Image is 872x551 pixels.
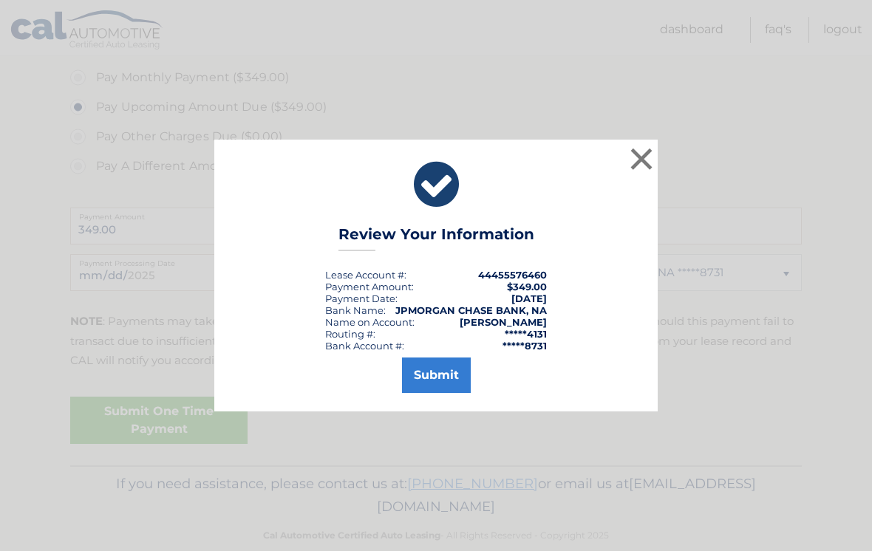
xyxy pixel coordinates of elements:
div: : [325,292,398,304]
div: Lease Account #: [325,269,406,281]
div: Bank Account #: [325,340,404,352]
span: $349.00 [507,281,547,292]
button: × [627,144,656,174]
div: Routing #: [325,328,375,340]
strong: [PERSON_NAME] [460,316,547,328]
div: Payment Amount: [325,281,414,292]
strong: JPMORGAN CHASE BANK, NA [395,304,547,316]
span: Payment Date [325,292,395,304]
strong: 44455576460 [478,269,547,281]
div: Bank Name: [325,304,386,316]
button: Submit [402,357,471,393]
div: Name on Account: [325,316,415,328]
h3: Review Your Information [338,225,534,251]
span: [DATE] [511,292,547,304]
